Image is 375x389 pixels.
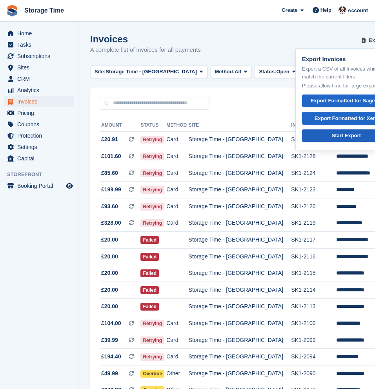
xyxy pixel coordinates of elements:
[101,253,118,261] span: £20.00
[101,135,118,144] span: £20.91
[189,349,291,365] td: Storage Time - [GEOGRAPHIC_DATA]
[4,39,74,50] a: menu
[276,68,289,76] span: Open
[189,165,291,182] td: Storage Time - [GEOGRAPHIC_DATA]
[101,236,118,244] span: £20.00
[90,45,201,55] p: A complete list of invoices for all payments
[4,85,74,96] a: menu
[291,248,336,265] td: SK1-2116
[166,349,188,365] td: Card
[291,315,336,332] td: SK1-2100
[101,219,121,227] span: £328.00
[140,370,164,378] span: Overdue
[95,68,106,76] span: Site:
[90,34,201,44] h1: Invoices
[7,171,78,178] span: Storefront
[291,282,336,299] td: SK1-2114
[291,182,336,198] td: SK1-2123
[101,286,118,294] span: £20.00
[140,186,164,194] span: Retrying
[291,119,336,132] th: Invoice Number
[4,62,74,73] a: menu
[166,119,188,132] th: Method
[189,215,291,232] td: Storage Time - [GEOGRAPHIC_DATA]
[4,130,74,141] a: menu
[4,73,74,84] a: menu
[65,181,74,191] a: Preview store
[189,365,291,382] td: Storage Time - [GEOGRAPHIC_DATA]
[140,219,164,227] span: Retrying
[17,28,64,39] span: Home
[140,136,164,144] span: Retrying
[189,131,291,148] td: Storage Time - [GEOGRAPHIC_DATA]
[140,269,159,277] span: Failed
[101,169,118,177] span: £85.60
[140,169,164,177] span: Retrying
[166,198,188,215] td: Card
[189,119,291,132] th: Site
[189,148,291,165] td: Storage Time - [GEOGRAPHIC_DATA]
[189,315,291,332] td: Storage Time - [GEOGRAPHIC_DATA]
[166,365,188,382] td: Other
[140,353,164,361] span: Retrying
[189,282,291,299] td: Storage Time - [GEOGRAPHIC_DATA]
[4,107,74,118] a: menu
[4,96,74,107] a: menu
[332,132,361,140] div: Start Export
[189,182,291,198] td: Storage Time - [GEOGRAPHIC_DATA]
[189,332,291,349] td: Storage Time - [GEOGRAPHIC_DATA]
[291,365,336,382] td: SK1-2090
[140,203,164,211] span: Retrying
[4,119,74,130] a: menu
[189,298,291,315] td: Storage Time - [GEOGRAPHIC_DATA]
[166,332,188,349] td: Card
[166,182,188,198] td: Card
[17,107,64,118] span: Pricing
[166,148,188,165] td: Card
[339,6,346,14] img: Saeed
[140,119,166,132] th: Status
[106,68,197,76] span: Storage Time - [GEOGRAPHIC_DATA]
[101,152,121,160] span: £101.60
[17,119,64,130] span: Coupons
[211,65,252,78] button: Method: All
[4,142,74,153] a: menu
[166,131,188,148] td: Card
[140,286,159,294] span: Failed
[140,153,164,160] span: Retrying
[4,51,74,62] a: menu
[6,5,18,16] img: stora-icon-8386f47178a22dfd0bd8f6a31ec36ba5ce8667c1dd55bd0f319d3a0aa187defe.svg
[189,232,291,249] td: Storage Time - [GEOGRAPHIC_DATA]
[291,349,336,365] td: SK1-2094
[90,65,208,78] button: Site: Storage Time - [GEOGRAPHIC_DATA]
[140,253,159,261] span: Failed
[4,153,74,164] a: menu
[140,336,164,344] span: Retrying
[17,73,64,84] span: CRM
[17,142,64,153] span: Settings
[291,165,336,182] td: SK1-2124
[291,215,336,232] td: SK1-2119
[255,65,300,78] button: Status: Open
[291,148,336,165] td: SK1-2128
[291,232,336,249] td: SK1-2117
[140,303,159,311] span: Failed
[140,236,159,244] span: Failed
[291,332,336,349] td: SK1-2099
[101,302,118,311] span: £20.00
[101,319,121,327] span: £104.00
[291,198,336,215] td: SK1-2120
[235,68,241,76] span: All
[320,6,331,14] span: Help
[17,51,64,62] span: Subscriptions
[282,6,297,14] span: Create
[166,165,188,182] td: Card
[189,248,291,265] td: Storage Time - [GEOGRAPHIC_DATA]
[348,7,368,15] span: Account
[101,336,118,344] span: £39.99
[259,68,276,76] span: Status:
[101,269,118,277] span: £20.00
[17,39,64,50] span: Tasks
[101,369,118,378] span: £49.99
[101,353,121,361] span: £194.40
